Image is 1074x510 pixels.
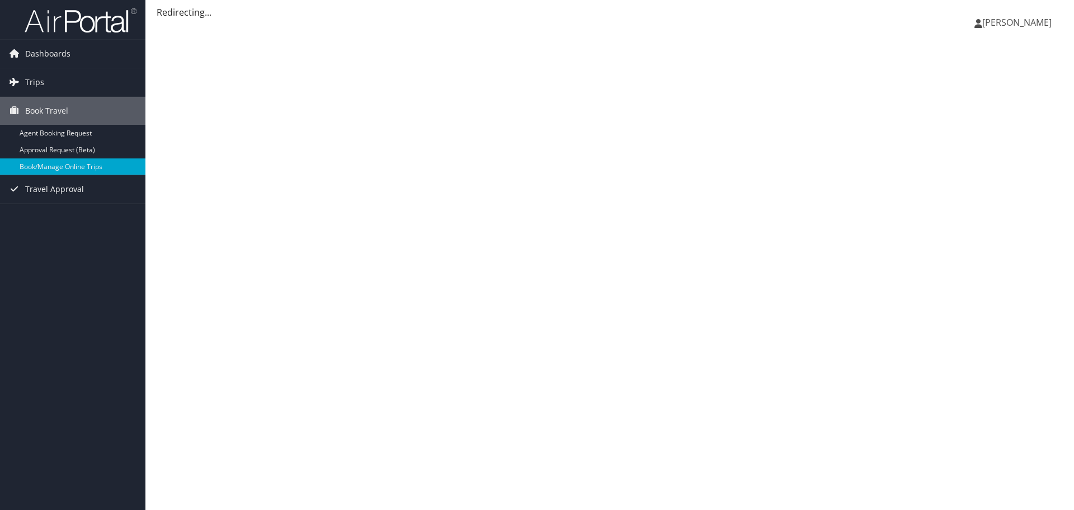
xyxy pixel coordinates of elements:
[25,97,68,125] span: Book Travel
[974,6,1063,39] a: [PERSON_NAME]
[25,68,44,96] span: Trips
[157,6,1063,19] div: Redirecting...
[25,40,70,68] span: Dashboards
[25,175,84,203] span: Travel Approval
[25,7,136,34] img: airportal-logo.png
[982,16,1052,29] span: [PERSON_NAME]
